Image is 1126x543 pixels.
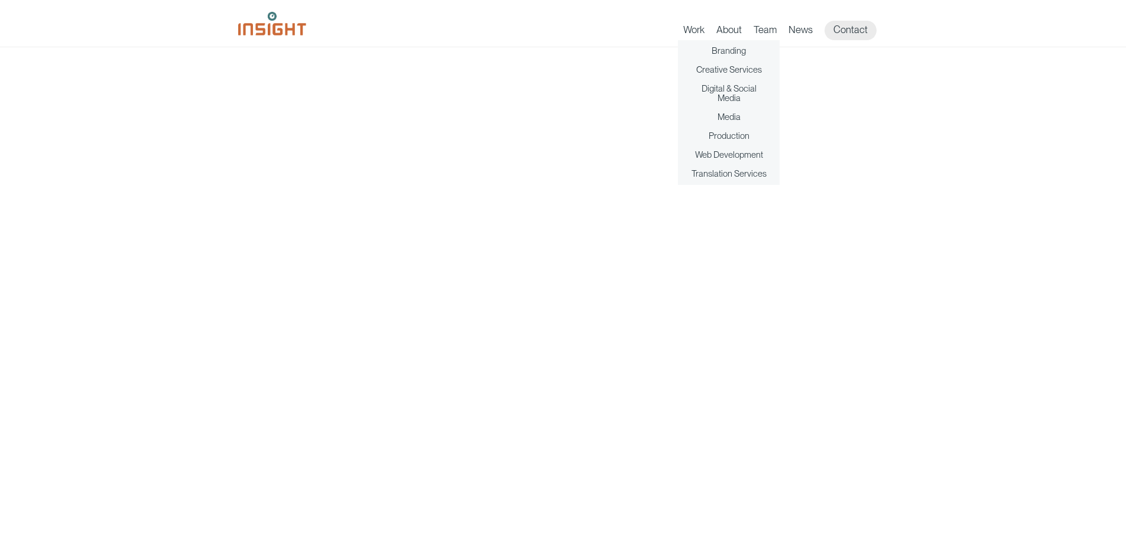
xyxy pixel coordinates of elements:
[695,150,763,160] a: Web Development
[712,46,746,56] a: Branding
[690,84,768,103] a: Digital & Social Media
[238,12,306,35] img: Insight Marketing Design
[696,65,762,74] a: Creative Services
[825,21,877,40] a: Contact
[788,24,813,40] a: News
[716,24,742,40] a: About
[709,131,749,141] a: Production
[683,24,705,40] a: Work
[754,24,777,40] a: Team
[683,21,888,40] nav: primary navigation menu
[692,169,767,178] a: Translation Services
[718,112,741,122] a: Media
